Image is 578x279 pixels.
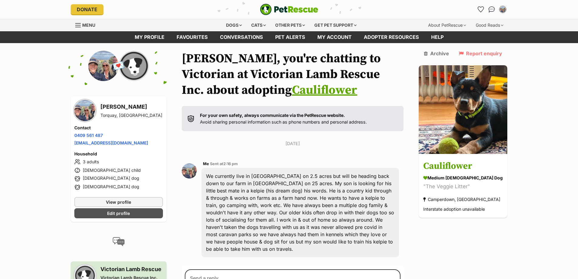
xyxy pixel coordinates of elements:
a: Archive [424,51,449,56]
a: conversations [214,31,269,43]
li: 3 adults [74,158,163,165]
a: Pet alerts [269,31,311,43]
h3: Cauliflower [423,159,503,173]
img: conversation-icon-4a6f8262b818ee0b60e3300018af0b2d0b884aa5de6e9bcb8d3d4eeb1a70a7c4.svg [113,237,125,246]
div: About PetRescue [424,19,470,31]
div: Cats [247,19,270,31]
div: We currently live in [GEOGRAPHIC_DATA] on 2.5 acres but will be heading back down to our farm in ... [201,168,399,257]
a: My account [311,31,358,43]
h4: Household [74,151,163,157]
div: medium [DEMOGRAPHIC_DATA] Dog [423,175,503,181]
p: Avoid sharing personal information such as phone numbers and personal address. [200,112,367,125]
a: Donate [71,4,103,15]
a: Cauliflower medium [DEMOGRAPHIC_DATA] Dog "The Veggie Litter" Camperdown, [GEOGRAPHIC_DATA] Inter... [419,155,507,218]
div: Get pet support [310,19,361,31]
img: Cauliflower [419,65,507,154]
img: Victorian Lamb Rescue Inc. profile pic [119,51,149,81]
img: Tania Millen profile pic [500,6,506,12]
li: [DEMOGRAPHIC_DATA] child [74,167,163,174]
a: PetRescue [260,4,318,15]
a: Conversations [487,5,497,14]
h3: [PERSON_NAME] [100,103,162,111]
div: "The Veggie Litter" [423,182,503,191]
a: Adopter resources [358,31,425,43]
ul: Account quick links [476,5,508,14]
span: Edit profile [107,210,130,216]
img: Tania Millen profile pic [182,163,197,179]
span: Menu [82,22,95,28]
li: [DEMOGRAPHIC_DATA] dog [74,175,163,182]
span: 💌 [112,59,126,72]
div: Torquay, [GEOGRAPHIC_DATA] [100,112,162,118]
img: chat-41dd97257d64d25036548639549fe6c8038ab92f7586957e7f3b1b290dea8141.svg [488,6,495,12]
img: logo-e224e6f780fb5917bec1dbf3a21bbac754714ae5b6737aabdf751b685950b380.svg [260,4,318,15]
a: Edit profile [74,208,163,218]
div: Camperdown, [GEOGRAPHIC_DATA] [423,195,500,203]
span: Interstate adoption unavailable [423,206,485,212]
a: Report enquiry [459,51,502,56]
p: [DATE] [182,140,404,147]
a: Menu [75,19,100,30]
a: Help [425,31,450,43]
a: Favourites [171,31,214,43]
span: View profile [106,199,131,205]
img: Tania Millen profile pic [88,51,119,81]
li: [DEMOGRAPHIC_DATA] dog [74,184,163,191]
img: Tania Millen profile pic [74,100,96,121]
h4: Contact [74,125,163,131]
a: Favourites [476,5,486,14]
h1: [PERSON_NAME], you're chatting to Victorian at Victorian Lamb Rescue Inc. about adopting [182,51,404,98]
a: Cauliflower [292,83,357,98]
button: My account [498,5,508,14]
div: Other pets [271,19,309,31]
a: [EMAIL_ADDRESS][DOMAIN_NAME] [74,140,148,145]
a: My profile [129,31,171,43]
a: 0409 561 487 [74,133,103,138]
div: Good Reads [472,19,508,31]
h3: Victorian Lamb Rescue [100,265,163,274]
a: View profile [74,197,163,207]
div: Dogs [222,19,246,31]
strong: For your own safety, always communicate via the PetRescue website. [200,113,345,118]
span: 2:16 pm [223,162,238,166]
span: Sent at [210,162,238,166]
span: Me [203,162,209,166]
